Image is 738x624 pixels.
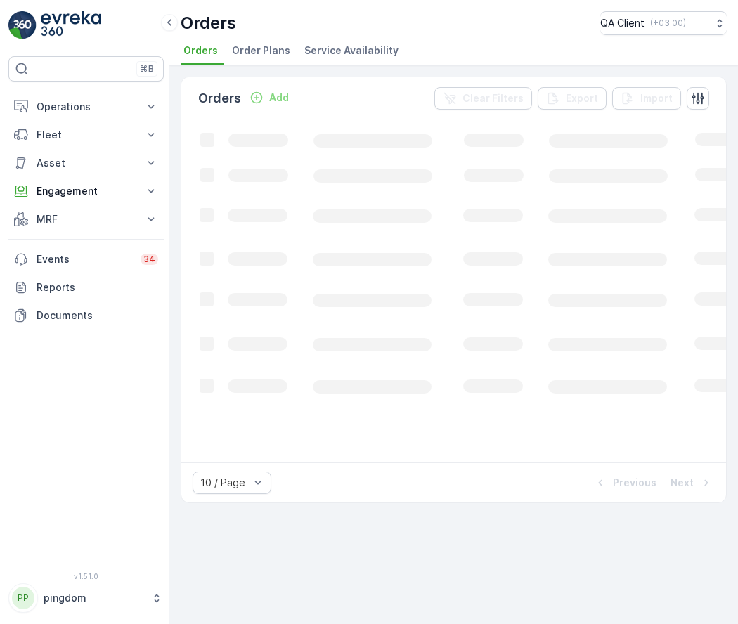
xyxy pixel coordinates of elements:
[37,128,136,142] p: Fleet
[12,587,34,609] div: PP
[181,12,236,34] p: Orders
[600,11,727,35] button: QA Client(+03:00)
[613,476,656,490] p: Previous
[671,476,694,490] p: Next
[8,245,164,273] a: Events34
[244,89,294,106] button: Add
[37,212,136,226] p: MRF
[37,100,136,114] p: Operations
[37,308,158,323] p: Documents
[8,177,164,205] button: Engagement
[566,91,598,105] p: Export
[650,18,686,29] p: ( +03:00 )
[640,91,673,105] p: Import
[592,474,658,491] button: Previous
[44,591,144,605] p: pingdom
[37,156,136,170] p: Asset
[600,16,645,30] p: QA Client
[140,63,154,74] p: ⌘B
[8,301,164,330] a: Documents
[269,91,289,105] p: Add
[232,44,290,58] span: Order Plans
[37,280,158,294] p: Reports
[37,252,132,266] p: Events
[8,121,164,149] button: Fleet
[434,87,532,110] button: Clear Filters
[8,205,164,233] button: MRF
[198,89,241,108] p: Orders
[612,87,681,110] button: Import
[304,44,399,58] span: Service Availability
[8,583,164,613] button: PPpingdom
[8,93,164,121] button: Operations
[8,11,37,39] img: logo
[538,87,607,110] button: Export
[183,44,218,58] span: Orders
[462,91,524,105] p: Clear Filters
[8,572,164,580] span: v 1.51.0
[8,149,164,177] button: Asset
[143,254,155,265] p: 34
[41,11,101,39] img: logo_light-DOdMpM7g.png
[669,474,715,491] button: Next
[37,184,136,198] p: Engagement
[8,273,164,301] a: Reports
